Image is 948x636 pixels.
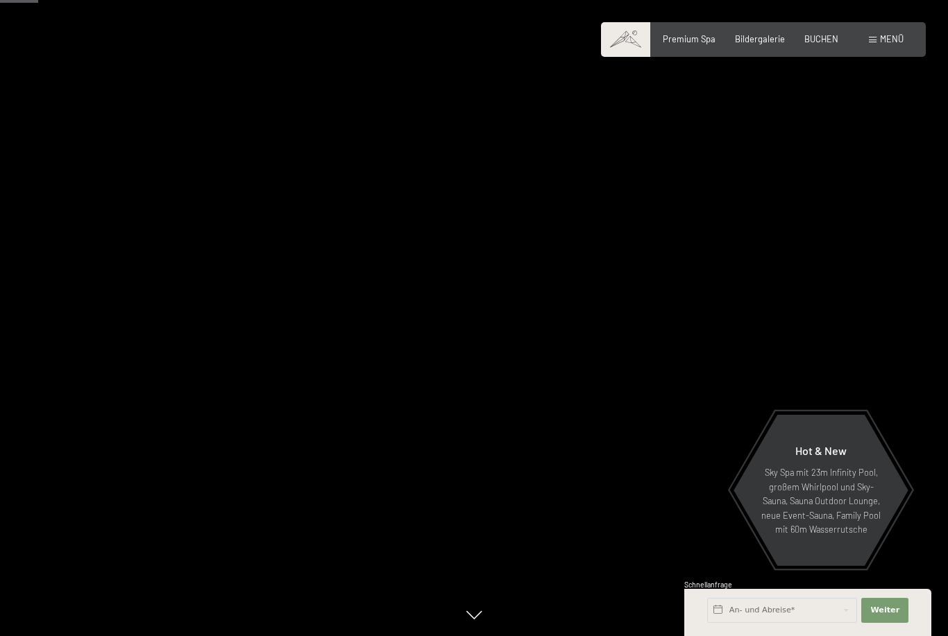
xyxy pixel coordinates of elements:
[735,33,785,44] a: Bildergalerie
[663,33,716,44] a: Premium Spa
[804,33,838,44] a: BUCHEN
[761,465,881,536] p: Sky Spa mit 23m Infinity Pool, großem Whirlpool und Sky-Sauna, Sauna Outdoor Lounge, neue Event-S...
[795,444,847,457] span: Hot & New
[861,598,908,623] button: Weiter
[733,414,909,567] a: Hot & New Sky Spa mit 23m Infinity Pool, großem Whirlpool und Sky-Sauna, Sauna Outdoor Lounge, ne...
[684,581,732,589] span: Schnellanfrage
[870,605,899,616] span: Weiter
[880,33,904,44] span: Menü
